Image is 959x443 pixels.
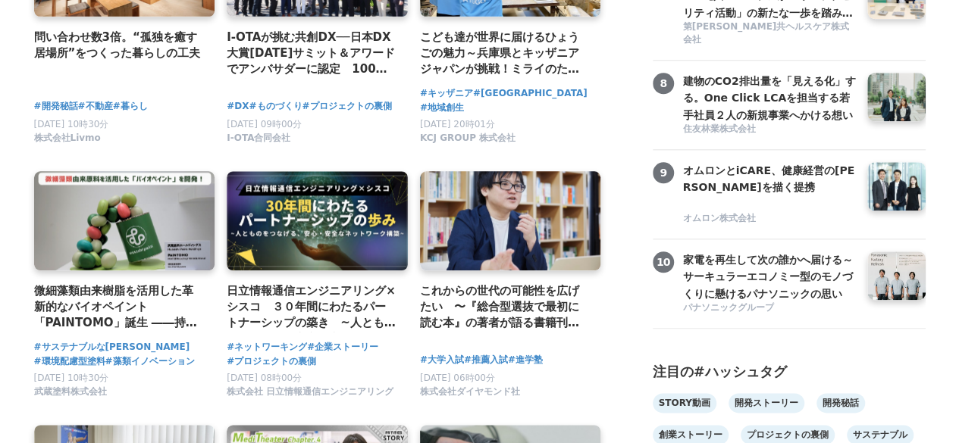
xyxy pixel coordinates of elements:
[34,29,203,62] a: 問い合わせ数3倍。“孤独を癒す居場所”をつくった暮らしの工夫
[34,99,78,114] a: #開発秘話
[683,301,856,316] a: パナソニックグループ
[683,123,856,137] a: 住友林業株式会社
[729,393,804,413] a: 開発ストーリー
[302,99,392,114] a: #プロジェクトの裏側
[653,162,674,183] span: 9
[307,340,378,354] a: #企業ストーリー
[34,373,109,383] span: [DATE] 10時30分
[105,354,195,369] a: #藻類イノベーション
[249,99,302,114] a: #ものづくり
[227,29,396,78] a: I-OTAが挑む共創DX──日本DX大賞[DATE]サミット＆アワードでアンバサダーに認定 100社連携で拓く“共感される製造業DX”の新たな地平
[227,136,290,147] a: I-OTA合同会社
[420,385,520,398] span: 株式会社ダイヤモンド社
[34,132,101,145] span: 株式会社Livmo
[464,353,508,367] a: #推薦入試
[420,136,516,147] a: KCJ GROUP 株式会社
[653,73,674,94] span: 8
[683,20,856,48] a: 第[PERSON_NAME]共ヘルスケア株式会社
[683,73,856,123] h3: 建物のCO2排出量を「見える化」する。One Click LCAを担当する若手社員２人の新規事業へかける想い
[227,99,249,114] a: #DX
[78,99,113,114] a: #不動産
[683,251,856,300] a: 家電を再生して次の誰かへ届ける～サーキュラーエコノミー型のモノづくりに懸けるパナソニックの思い
[473,86,588,101] a: #[GEOGRAPHIC_DATA]
[420,101,464,115] a: #地域創生
[420,390,520,401] a: 株式会社ダイヤモンド社
[227,390,393,401] a: 株式会社 日立情報通信エンジニアリング
[683,212,856,226] a: オムロン株式会社
[34,385,107,398] span: 武蔵塗料株式会社
[420,373,495,383] span: [DATE] 06時00分
[683,301,774,314] span: パナソニックグループ
[653,251,674,273] span: 10
[683,251,856,302] h3: 家電を再生して次の誰かへ届ける～サーキュラーエコノミー型のモノづくりに懸けるパナソニックの思い
[420,119,495,129] span: [DATE] 20時01分
[34,354,105,369] a: #環境配慮型塗料
[227,282,396,332] a: 日立情報通信エンジニアリング×シスコ ３０年間にわたるパートナーシップの築き ~人とものをつなげる、安心・安全なネットワーク構築~
[420,29,589,78] a: こども達が世界に届けるひょうごの魅力～兵庫県とキッザニア ジャパンが挑戦！ミライのためにできること～
[420,282,589,332] a: これからの世代の可能性を広げたい 〜『総合型選抜で最初に読む本』の著者が語る書籍刊⾏への思い
[420,132,516,145] span: KCJ GROUP 株式会社
[683,20,856,46] span: 第[PERSON_NAME]共ヘルスケア株式会社
[227,385,393,398] span: 株式会社 日立情報通信エンジニアリング
[683,123,756,136] span: 住友林業株式会社
[227,373,302,383] span: [DATE] 08時00分
[508,353,543,367] a: #進学塾
[34,282,203,332] a: 微細藻類由来樹脂を活用した革新的なバイオペイント「PAINTOMO」誕生 ――持続可能な[PERSON_NAME]を描く、武蔵塗料の挑戦
[34,340,190,354] a: #サステナブルな[PERSON_NAME]
[34,119,109,129] span: [DATE] 10時30分
[420,353,464,367] a: #大学入試
[683,162,856,196] h3: オムロンとiCARE、健康経営の[PERSON_NAME]を描く提携
[683,212,756,225] span: オムロン株式会社
[683,73,856,121] a: 建物のCO2排出量を「見える化」する。One Click LCAを担当する若手社員２人の新規事業へかける想い
[34,136,101,147] a: 株式会社Livmo
[227,354,316,369] a: #プロジェクトの裏側
[653,393,716,413] a: STORY動画
[683,162,856,211] a: オムロンとiCARE、健康経営の[PERSON_NAME]を描く提携
[34,390,107,401] a: 武蔵塗料株式会社
[227,132,290,145] span: I-OTA合同会社
[420,86,473,101] a: #キッザニア
[113,99,148,114] a: #暮らし
[227,340,307,354] a: #ネットワーキング
[227,119,302,129] span: [DATE] 09時00分
[653,361,926,382] div: 注目の#ハッシュタグ
[816,393,865,413] a: 開発秘話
